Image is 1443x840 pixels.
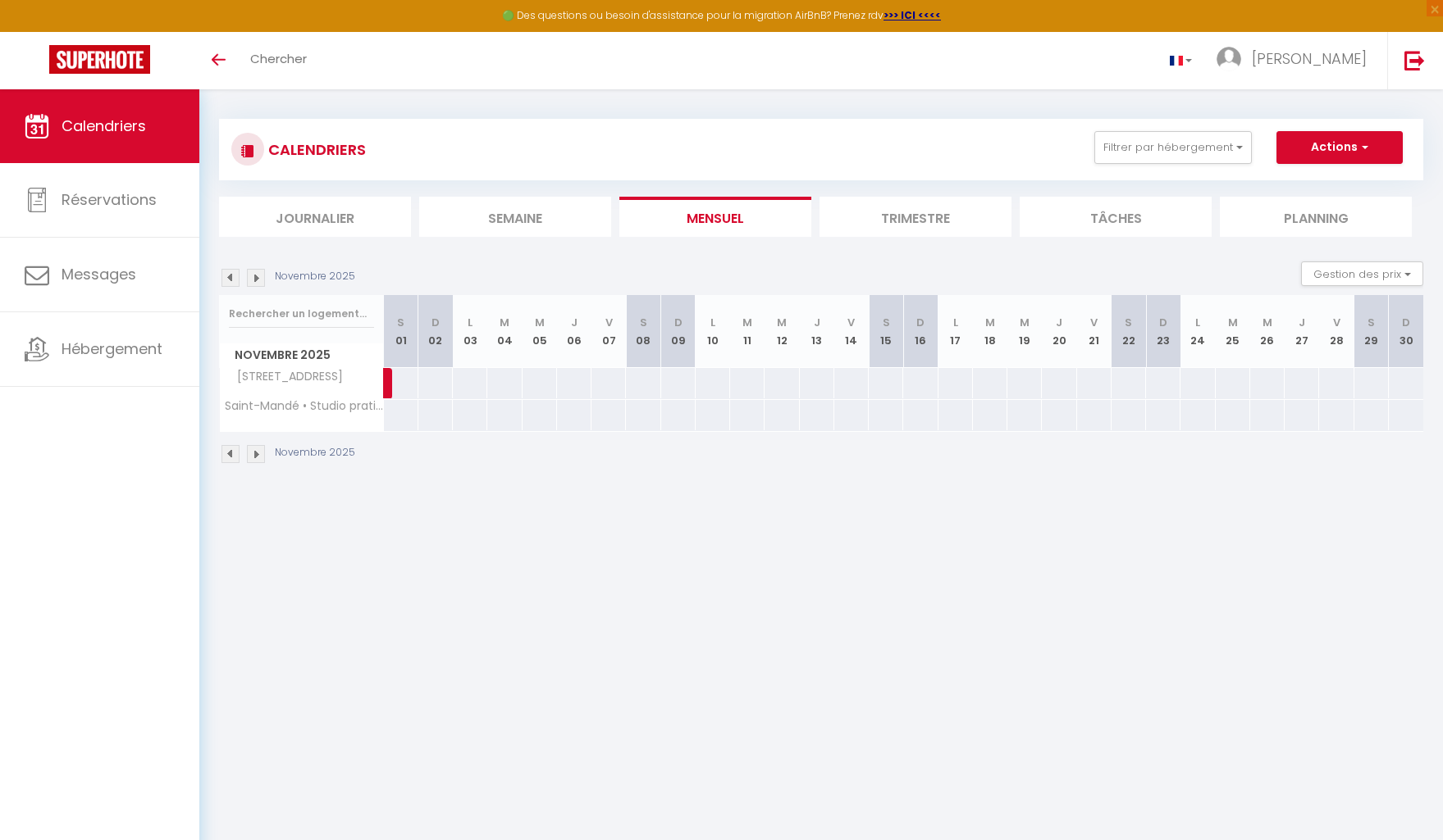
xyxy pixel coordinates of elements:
[1125,315,1132,330] abbr: S
[419,197,611,237] li: Semaine
[1263,315,1272,330] abbr: M
[916,315,925,330] abbr: D
[1094,131,1252,164] button: Filtrer par hébergement
[1404,50,1425,70] img: logout
[1056,315,1062,330] abbr: J
[1285,295,1319,368] th: 27
[626,295,660,368] th: 08
[264,131,366,168] h3: CALENDRIERS
[62,116,146,136] span: Calendriers
[62,338,162,359] span: Hébergement
[49,45,150,74] img: Super Booking
[535,315,545,330] abbr: M
[523,295,557,368] th: 05
[432,315,440,330] abbr: D
[1195,315,1200,330] abbr: L
[1077,295,1112,368] th: 21
[275,269,355,284] p: Novembre 2025
[1112,295,1146,368] th: 22
[847,315,855,330] abbr: V
[397,315,404,330] abbr: S
[468,315,473,330] abbr: L
[275,445,355,461] p: Novembre 2025
[1252,48,1367,69] span: [PERSON_NAME]
[500,315,509,330] abbr: M
[591,295,626,368] th: 07
[1042,295,1076,368] th: 20
[222,368,347,386] span: [STREET_ADDRESS]
[62,264,136,284] span: Messages
[1217,47,1241,71] img: ...
[1020,197,1212,237] li: Tâches
[1333,315,1340,330] abbr: V
[1368,315,1375,330] abbr: S
[222,400,386,412] span: Saint-Mandé • Studio pratique proche métro & [GEOGRAPHIC_DATA]
[1228,315,1238,330] abbr: M
[62,189,157,210] span: Réservations
[661,295,696,368] th: 09
[238,32,319,89] a: Chercher
[742,315,752,330] abbr: M
[730,295,765,368] th: 11
[814,315,820,330] abbr: J
[605,315,613,330] abbr: V
[674,315,683,330] abbr: D
[1250,295,1285,368] th: 26
[1007,295,1042,368] th: 19
[1319,295,1354,368] th: 28
[1020,315,1030,330] abbr: M
[834,295,869,368] th: 14
[1220,197,1412,237] li: Planning
[1146,295,1180,368] th: 23
[384,295,418,368] th: 01
[453,295,487,368] th: 03
[418,295,453,368] th: 02
[820,197,1011,237] li: Trimestre
[1276,131,1403,164] button: Actions
[220,343,383,367] span: Novembre 2025
[229,299,374,329] input: Rechercher un logement...
[1299,315,1305,330] abbr: J
[1180,295,1215,368] th: 24
[1159,315,1167,330] abbr: D
[1216,295,1250,368] th: 25
[1389,295,1423,368] th: 30
[883,315,890,330] abbr: S
[571,315,578,330] abbr: J
[487,295,522,368] th: 04
[765,295,799,368] th: 12
[640,315,647,330] abbr: S
[557,295,591,368] th: 06
[250,50,307,67] span: Chercher
[696,295,730,368] th: 10
[1402,315,1410,330] abbr: D
[1090,315,1098,330] abbr: V
[619,197,811,237] li: Mensuel
[973,295,1007,368] th: 18
[1301,261,1423,286] button: Gestion des prix
[985,315,995,330] abbr: M
[869,295,903,368] th: 15
[800,295,834,368] th: 13
[219,197,411,237] li: Journalier
[1354,295,1389,368] th: 29
[903,295,938,368] th: 16
[938,295,973,368] th: 17
[953,315,958,330] abbr: L
[884,8,941,22] a: >>> ICI <<<<
[777,315,787,330] abbr: M
[710,315,715,330] abbr: L
[1204,32,1387,89] a: ... [PERSON_NAME]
